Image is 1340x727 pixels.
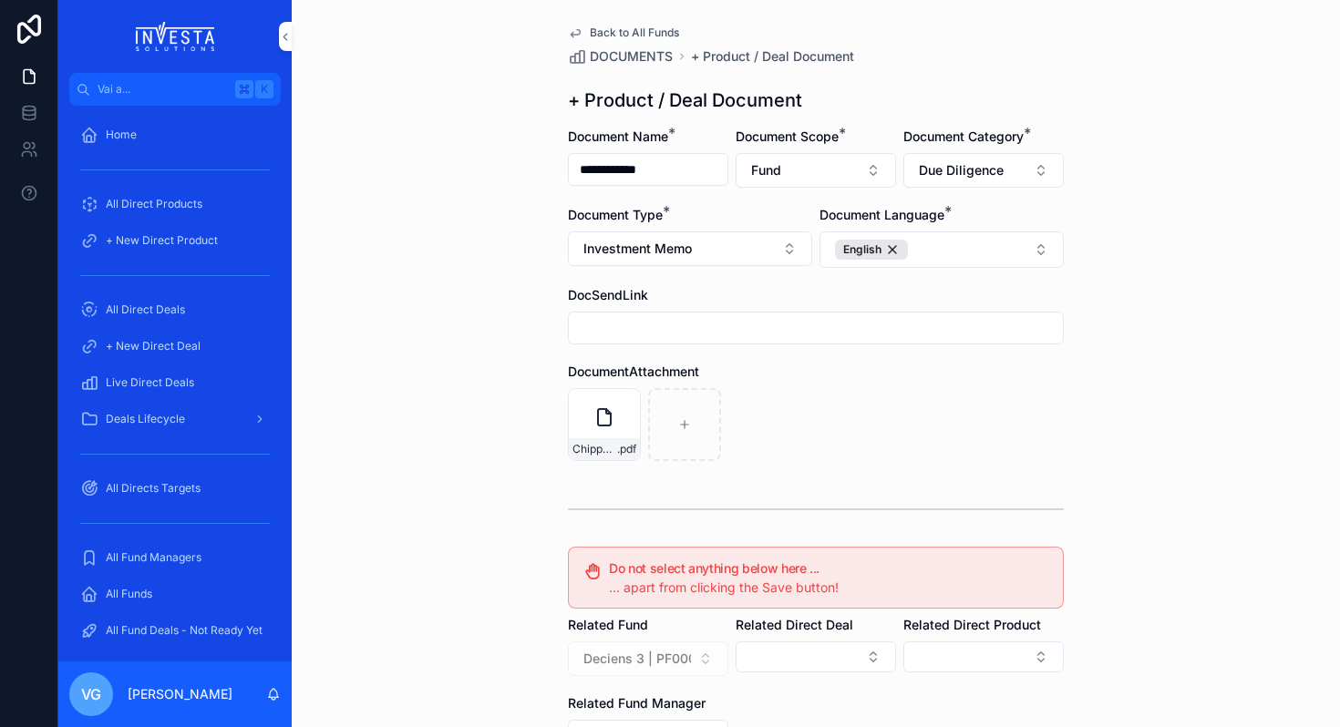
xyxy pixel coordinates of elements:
[903,153,1064,188] button: Select Button
[69,293,281,326] a: All Direct Deals
[736,617,853,632] span: Related Direct Deal
[572,442,617,456] span: Chipper Cash
[568,87,802,113] h1: + Product / Deal Document
[736,641,896,672] button: Select Button
[609,579,1048,597] div: ... apart from clicking the Save button!
[69,188,281,220] a: All Direct Products
[106,481,201,496] span: All Directs Targets
[106,412,185,426] span: Deals Lifecycle
[590,26,679,40] span: Back to All Funds
[903,128,1024,144] span: Document Category
[69,578,281,610] a: All Funds
[69,472,281,505] a: All Directs Targets
[751,161,781,179] span: Fund
[919,161,1004,179] span: Due Diligence
[568,617,648,632] span: Related Fund
[106,623,263,638] span: All Fund Deals - Not Ready Yet
[136,22,215,51] img: Logo dell'app
[691,47,854,66] a: + Product / Deal Document
[106,197,202,211] span: All Direct Products
[568,363,699,379] span: DocumentAttachment
[106,375,194,390] span: Live Direct Deals
[617,442,636,456] span: .pdf
[81,683,101,705] span: VG
[736,153,896,188] button: Select Button
[69,614,281,647] a: All Fund Deals - Not Ready Yet
[106,550,201,565] span: All Fund Managers
[736,128,839,144] span: Document Scope
[590,47,673,66] span: DOCUMENTS
[69,330,281,363] a: + New Direct Deal
[568,128,668,144] span: Document Name
[819,231,1064,268] button: Select Button
[106,128,137,142] span: Home
[903,641,1064,672] button: Select Button
[261,82,268,96] font: K
[568,231,812,266] button: Select Button
[69,366,281,399] a: Live Direct Deals
[69,224,281,257] a: + New Direct Product
[568,207,663,222] span: Document Type
[69,118,281,151] a: Home
[568,695,706,711] span: Related Fund Manager
[106,339,201,353] span: + New Direct Deal
[69,73,281,106] button: Vai a...K
[106,587,152,601] span: All Funds
[58,106,292,661] div: contenuto scorrevole
[69,541,281,574] a: All Fund Managers
[843,242,881,257] span: English
[106,302,185,317] span: All Direct Deals
[903,617,1041,632] span: Related Direct Product
[69,403,281,435] a: Deals Lifecycle
[609,579,839,595] span: ... apart from clicking the Save button!
[568,26,679,40] a: Back to All Funds
[835,240,908,260] button: Unselect 1
[128,685,232,703] p: [PERSON_NAME]
[568,47,673,66] a: DOCUMENTS
[609,562,1048,575] h5: Do not select anything below here ...
[819,207,944,222] span: Document Language
[106,233,218,248] span: + New Direct Product
[98,82,130,96] font: Vai a...
[583,240,692,258] span: Investment Memo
